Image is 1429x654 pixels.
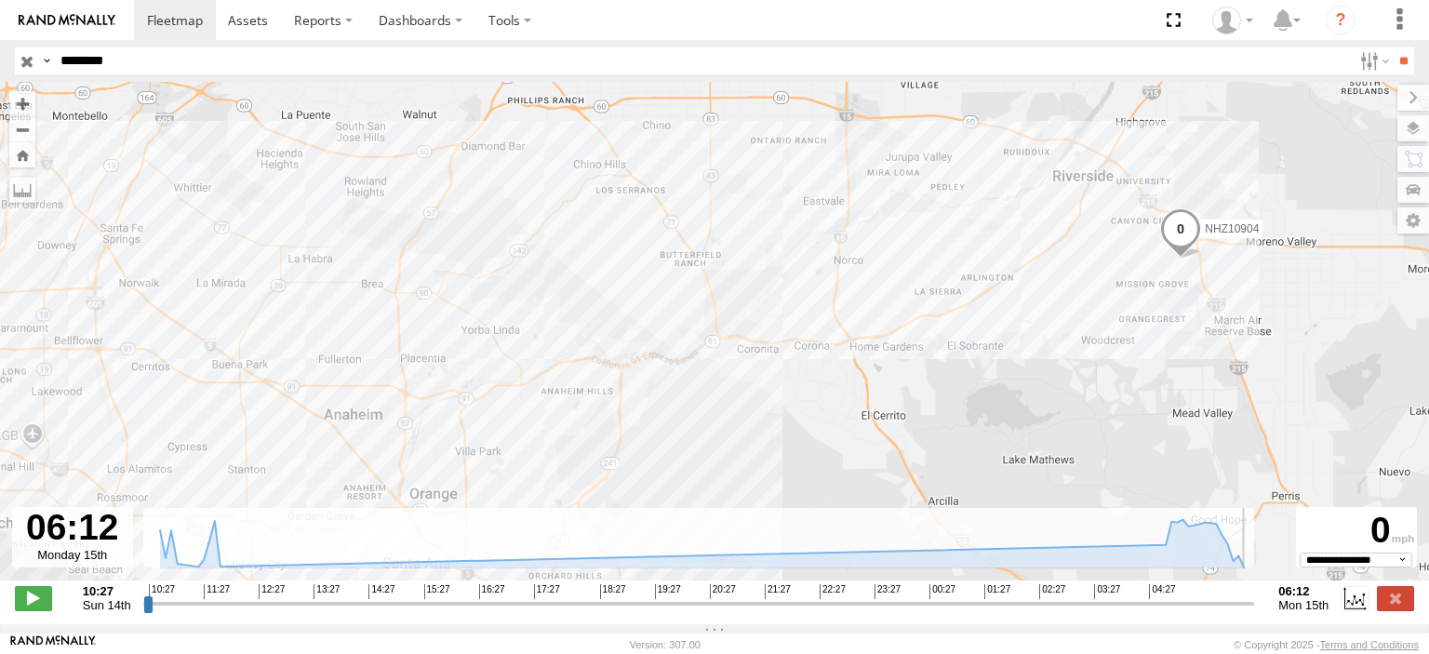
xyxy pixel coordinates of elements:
[39,47,54,74] label: Search Query
[10,635,96,654] a: Visit our Website
[83,584,131,598] strong: 10:27
[1278,584,1329,598] strong: 06:12
[368,584,394,599] span: 14:27
[984,584,1010,599] span: 01:27
[1278,598,1329,612] span: Mon 15th Sep 2025
[1353,47,1393,74] label: Search Filter Options
[9,142,35,167] button: Zoom Home
[9,116,35,142] button: Zoom out
[424,584,450,599] span: 15:27
[1397,207,1429,234] label: Map Settings
[149,584,175,599] span: 10:27
[1149,584,1175,599] span: 04:27
[479,584,505,599] span: 16:27
[204,584,230,599] span: 11:27
[630,639,701,650] div: Version: 307.00
[875,584,901,599] span: 23:27
[1320,639,1419,650] a: Terms and Conditions
[1326,6,1356,35] i: ?
[710,584,736,599] span: 20:27
[1094,584,1120,599] span: 03:27
[1205,222,1259,235] span: NHZ10904
[1039,584,1065,599] span: 02:27
[1377,586,1414,610] label: Close
[1234,639,1419,650] div: © Copyright 2025 -
[765,584,791,599] span: 21:27
[534,584,560,599] span: 17:27
[19,14,115,27] img: rand-logo.svg
[83,598,131,612] span: Sun 14th Sep 2025
[1206,7,1260,34] div: Zulema McIntosch
[929,584,955,599] span: 00:27
[600,584,626,599] span: 18:27
[259,584,285,599] span: 12:27
[9,177,35,203] label: Measure
[9,91,35,116] button: Zoom in
[655,584,681,599] span: 19:27
[15,586,52,610] label: Play/Stop
[314,584,340,599] span: 13:27
[1299,510,1414,552] div: 0
[820,584,846,599] span: 22:27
